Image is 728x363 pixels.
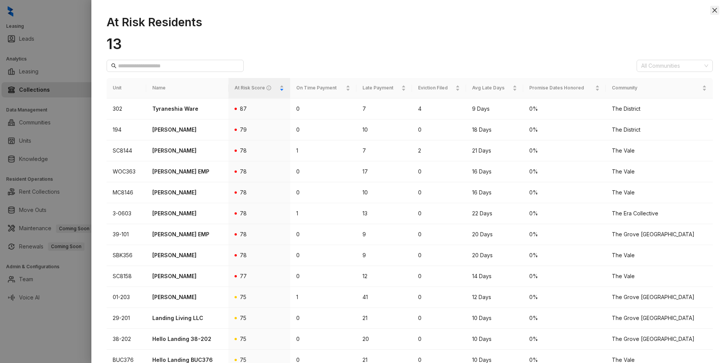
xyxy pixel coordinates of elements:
td: 0% [523,245,606,266]
span: search [111,63,117,68]
div: The Grove [GEOGRAPHIC_DATA] [612,293,707,301]
td: 0% [523,140,606,161]
td: 0 [412,287,466,308]
p: [PERSON_NAME] EMP [152,230,222,239]
span: At Risk Score [235,85,265,91]
button: Close [710,6,719,15]
td: 0 [412,266,466,287]
td: 0 [290,245,356,266]
td: 17 [356,161,412,182]
td: 0 [412,308,466,329]
span: info-circle [267,86,271,90]
td: 0 [412,161,466,182]
div: The Grove [GEOGRAPHIC_DATA] [612,314,707,322]
span: Promise Dates Honored [529,84,594,92]
td: 0 [290,308,356,329]
td: 0% [523,119,606,140]
td: 0% [523,161,606,182]
th: Avg Late Days [466,78,523,98]
span: 79 [240,126,247,133]
td: 12 [356,266,412,287]
td: MC8146 [107,182,146,203]
td: 0% [523,99,606,119]
h1: At Risk Residents [107,15,713,29]
span: 78 [240,210,247,217]
td: 0 [412,203,466,224]
div: The Grove [GEOGRAPHIC_DATA] [612,230,707,239]
td: 16 Days [466,182,523,203]
span: 75 [240,336,246,342]
th: Name [146,78,228,98]
td: WOC363 [107,161,146,182]
td: 4 [412,99,466,119]
p: [PERSON_NAME] EMP [152,167,222,176]
td: 1 [290,203,356,224]
td: SC8158 [107,266,146,287]
td: 20 Days [466,224,523,245]
td: 22 Days [466,203,523,224]
td: 1 [290,287,356,308]
td: 7 [356,140,412,161]
td: SBK356 [107,245,146,266]
td: 01-203 [107,287,146,308]
div: The Grove [GEOGRAPHIC_DATA] [612,335,707,343]
td: 0% [523,266,606,287]
td: 0% [523,287,606,308]
td: 9 [356,224,412,245]
td: 10 [356,182,412,203]
div: The Vale [612,272,707,280]
td: 14 Days [466,266,523,287]
span: close [712,7,718,13]
p: Hello Landing 38-202 [152,335,222,343]
span: 78 [240,252,247,258]
td: 16 Days [466,161,523,182]
td: 20 [356,329,412,350]
td: 41 [356,287,412,308]
span: 78 [240,189,247,196]
td: 3-0603 [107,203,146,224]
span: 87 [240,105,247,112]
td: 0 [290,224,356,245]
span: 78 [240,231,247,237]
td: 0 [412,119,466,140]
span: 75 [240,357,246,363]
p: [PERSON_NAME] [152,126,222,134]
div: The Vale [612,188,707,197]
th: Eviction Filed [412,78,466,98]
td: 21 [356,308,412,329]
p: [PERSON_NAME] [152,251,222,260]
td: 20 Days [466,245,523,266]
td: 0 [412,329,466,350]
span: Community [612,84,701,92]
td: 39-101 [107,224,146,245]
span: 78 [240,147,247,154]
td: 38-202 [107,329,146,350]
span: 75 [240,315,246,321]
span: Eviction Filed [418,84,454,92]
p: [PERSON_NAME] [152,188,222,197]
td: 0 [412,245,466,266]
td: 0 [290,329,356,350]
td: 0% [523,329,606,350]
th: Unit [107,78,146,98]
td: 0 [412,224,466,245]
div: The Vale [612,146,707,155]
p: Tyraneshia Ware [152,105,222,113]
td: 302 [107,99,146,119]
td: 29-201 [107,308,146,329]
td: 2 [412,140,466,161]
div: The District [612,105,707,113]
td: 10 [356,119,412,140]
th: Community [606,78,713,98]
td: 0% [523,224,606,245]
td: 0 [290,182,356,203]
div: The Era Collective [612,209,707,218]
td: 10 Days [466,308,523,329]
th: Promise Dates Honored [523,78,606,98]
span: Avg Late Days [472,84,511,92]
td: 18 Days [466,119,523,140]
td: 9 Days [466,99,523,119]
p: [PERSON_NAME] [152,293,222,301]
td: 0% [523,182,606,203]
span: 75 [240,294,246,300]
